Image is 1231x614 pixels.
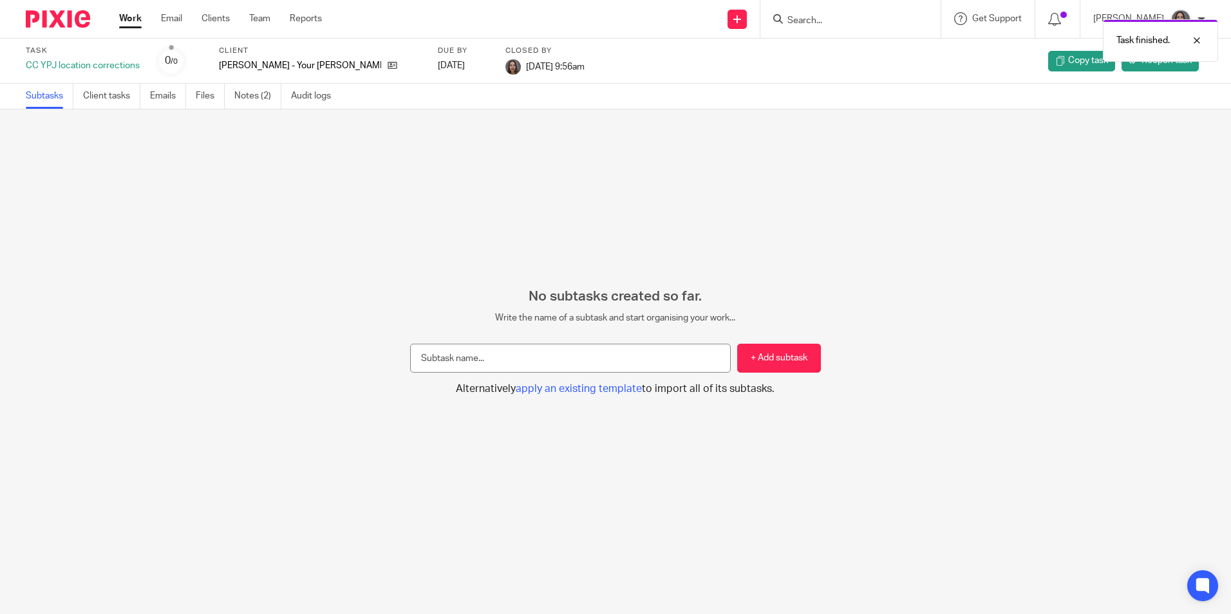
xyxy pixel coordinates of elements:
[234,84,281,109] a: Notes (2)
[171,58,178,65] small: /0
[26,59,140,72] div: CC YPJ location corrections
[202,12,230,25] a: Clients
[526,62,585,71] span: [DATE] 9:56am
[290,12,322,25] a: Reports
[83,84,140,109] a: Client tasks
[26,10,90,28] img: Pixie
[161,12,182,25] a: Email
[249,12,270,25] a: Team
[291,84,341,109] a: Audit logs
[438,59,489,72] div: [DATE]
[410,288,820,305] h2: No subtasks created so far.
[219,46,422,56] label: Client
[410,382,820,396] button: Alternativelyapply an existing templateto import all of its subtasks.
[26,46,140,56] label: Task
[150,84,186,109] a: Emails
[26,84,73,109] a: Subtasks
[410,312,820,324] p: Write the name of a subtask and start organising your work...
[410,344,731,373] input: Subtask name...
[505,46,585,56] label: Closed by
[1116,34,1170,47] p: Task finished.
[196,84,225,109] a: Files
[165,53,178,68] div: 0
[737,344,821,373] button: + Add subtask
[119,12,142,25] a: Work
[438,46,489,56] label: Due by
[516,384,642,394] span: apply an existing template
[1170,9,1191,30] img: 20240425_114559.jpg
[505,59,521,75] img: 20240425_114559.jpg
[219,59,381,72] p: [PERSON_NAME] - Your [PERSON_NAME] LLC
